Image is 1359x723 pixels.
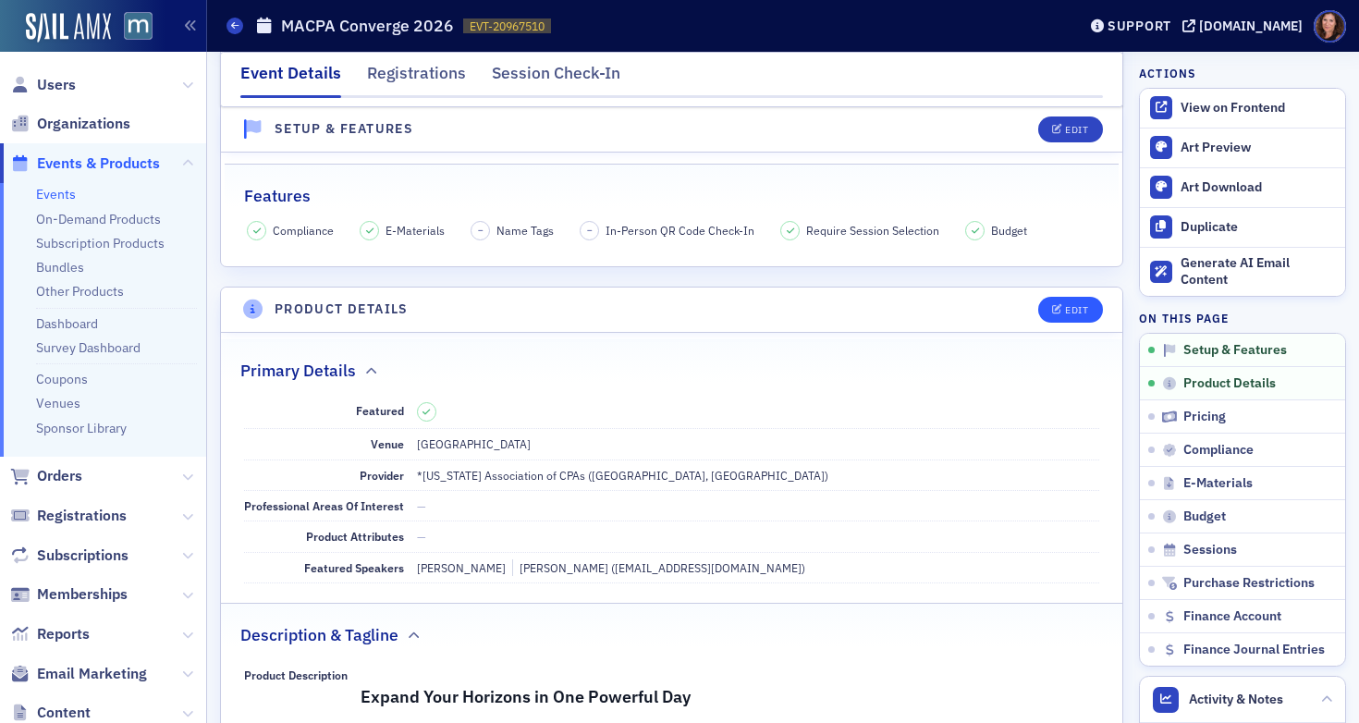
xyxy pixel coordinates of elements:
[1181,219,1336,236] div: Duplicate
[26,13,111,43] img: SailAMX
[10,545,129,566] a: Subscriptions
[111,12,153,43] a: View Homepage
[37,506,127,526] span: Registrations
[37,114,130,134] span: Organizations
[124,12,153,41] img: SailAMX
[1183,608,1281,625] span: Finance Account
[10,153,160,174] a: Events & Products
[371,436,404,451] span: Venue
[1199,18,1303,34] div: [DOMAIN_NAME]
[37,153,160,174] span: Events & Products
[240,623,398,647] h2: Description & Tagline
[806,222,939,239] span: Require Session Selection
[1183,542,1237,558] span: Sessions
[306,529,404,544] span: Product Attributes
[606,222,754,239] span: In-Person QR Code Check-In
[386,222,445,239] span: E-Materials
[10,584,128,605] a: Memberships
[1182,19,1309,32] button: [DOMAIN_NAME]
[587,224,593,237] span: –
[10,466,82,486] a: Orders
[10,506,127,526] a: Registrations
[1181,255,1336,288] div: Generate AI Email Content
[10,624,90,644] a: Reports
[1038,297,1102,323] button: Edit
[492,61,620,95] div: Session Check-In
[1183,375,1276,392] span: Product Details
[281,15,454,37] h1: MACPA Converge 2026
[36,420,127,436] a: Sponsor Library
[470,18,545,34] span: EVT-20967510
[1038,116,1102,142] button: Edit
[1140,247,1345,297] button: Generate AI Email Content
[478,224,484,237] span: –
[244,184,311,208] h2: Features
[360,468,404,483] span: Provider
[37,545,129,566] span: Subscriptions
[37,466,82,486] span: Orders
[1140,129,1345,167] a: Art Preview
[244,668,348,682] span: Product Description
[1183,642,1325,658] span: Finance Journal Entries
[1140,167,1345,207] a: Art Download
[1139,65,1196,81] h4: Actions
[1183,509,1226,525] span: Budget
[1183,342,1287,359] span: Setup & Features
[36,339,141,356] a: Survey Dashboard
[36,395,80,411] a: Venues
[1139,310,1346,326] h4: On this page
[273,222,334,239] span: Compliance
[10,664,147,684] a: Email Marketing
[512,559,805,576] div: [PERSON_NAME] ([EMAIL_ADDRESS][DOMAIN_NAME])
[1181,100,1336,116] div: View on Frontend
[1140,207,1345,247] button: Duplicate
[361,686,691,707] strong: Expand Your Horizons in One Powerful Day
[10,75,76,95] a: Users
[36,259,84,276] a: Bundles
[275,300,409,319] h4: Product Details
[244,498,404,513] span: Professional Areas Of Interest
[991,222,1027,239] span: Budget
[1140,89,1345,128] a: View on Frontend
[417,468,828,483] span: *[US_STATE] Association of CPAs ([GEOGRAPHIC_DATA], [GEOGRAPHIC_DATA])
[417,559,506,576] div: [PERSON_NAME]
[1065,305,1088,315] div: Edit
[367,61,466,95] div: Registrations
[10,703,91,723] a: Content
[36,371,88,387] a: Coupons
[1183,409,1226,425] span: Pricing
[1181,140,1336,156] div: Art Preview
[36,186,76,202] a: Events
[1183,442,1254,459] span: Compliance
[356,403,404,418] span: Featured
[37,584,128,605] span: Memberships
[37,703,91,723] span: Content
[37,664,147,684] span: Email Marketing
[36,235,165,251] a: Subscription Products
[496,222,554,239] span: Name Tags
[304,560,404,575] span: Featured Speakers
[36,315,98,332] a: Dashboard
[417,436,531,451] span: [GEOGRAPHIC_DATA]
[1065,125,1088,135] div: Edit
[1183,475,1253,492] span: E-Materials
[36,211,161,227] a: On-Demand Products
[240,61,341,98] div: Event Details
[1108,18,1171,34] div: Support
[36,283,124,300] a: Other Products
[1181,179,1336,196] div: Art Download
[275,119,413,139] h4: Setup & Features
[1189,690,1283,709] span: Activity & Notes
[1183,575,1315,592] span: Purchase Restrictions
[1314,10,1346,43] span: Profile
[240,359,356,383] h2: Primary Details
[417,529,426,544] span: —
[10,114,130,134] a: Organizations
[417,498,426,513] span: —
[37,624,90,644] span: Reports
[37,75,76,95] span: Users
